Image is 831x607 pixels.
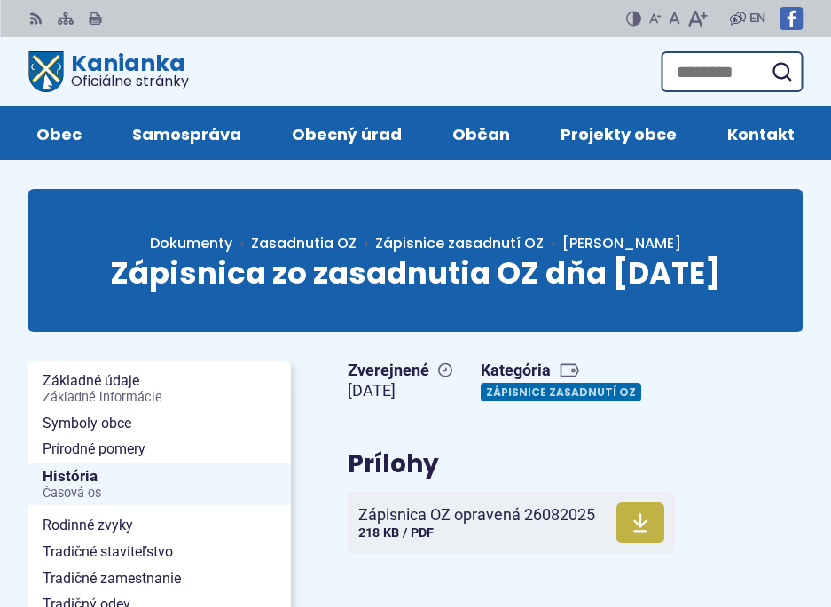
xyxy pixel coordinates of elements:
[481,383,641,401] a: Zápisnice zasadnutí OZ
[43,486,277,501] span: Časová os
[132,106,241,160] span: Samospráva
[358,506,595,524] span: Zápisnica OZ opravená 26082025
[43,410,277,437] span: Symboly obce
[28,512,291,539] a: Rodinné zvyky
[124,106,248,160] a: Samospráva
[43,368,277,409] span: Základné údaje
[561,106,677,160] span: Projekty obce
[28,565,291,592] a: Tradičné zamestnanie
[348,361,452,381] span: Zverejnené
[481,361,648,381] span: Kategória
[71,74,189,89] span: Oficiálne stránky
[348,381,452,401] figcaption: [DATE]
[43,463,277,506] span: História
[28,106,89,160] a: Obec
[251,233,357,253] span: Zasadnutia OZ
[749,8,765,29] span: EN
[150,233,251,253] a: Dokumenty
[28,368,291,409] a: Základné údajeZákladné informácie
[348,492,675,554] a: Zápisnica OZ opravená 26082025 218 KB / PDF
[28,539,291,565] a: Tradičné staviteľstvo
[727,106,795,160] span: Kontakt
[780,7,803,30] img: Prejsť na Facebook stránku
[28,51,189,92] a: Logo Kanianka, prejsť na domovskú stránku.
[43,512,277,539] span: Rodinné zvyky
[746,8,769,29] a: EN
[28,410,291,437] a: Symboly obce
[150,233,232,253] span: Dokumenty
[64,52,189,89] span: Kanianka
[544,233,681,253] a: [PERSON_NAME]
[358,525,434,541] span: 218 KB / PDF
[553,106,685,160] a: Projekty obce
[284,106,409,160] a: Obecný úrad
[36,106,82,160] span: Obec
[292,106,402,160] span: Obecný úrad
[43,539,277,565] span: Tradičné staviteľstvo
[720,106,803,160] a: Kontakt
[251,233,375,253] a: Zasadnutia OZ
[445,106,518,160] a: Občan
[43,391,277,405] span: Základné informácie
[28,436,291,463] a: Prírodné pomery
[375,233,544,253] a: Zápisnice zasadnutí OZ
[348,451,803,479] h2: Prílohy
[28,463,291,506] a: HistóriaČasová os
[43,436,277,463] span: Prírodné pomery
[43,565,277,592] span: Tradičné zamestnanie
[28,51,64,92] img: Prejsť na domovskú stránku
[452,106,510,160] span: Občan
[562,233,681,253] span: [PERSON_NAME]
[110,252,721,294] span: Zápisnica zo zasadnutia OZ dňa [DATE]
